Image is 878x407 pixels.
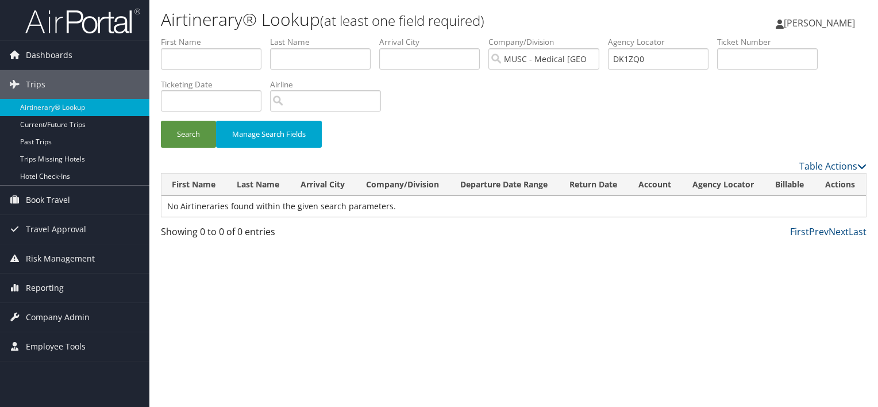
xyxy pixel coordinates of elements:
[26,274,64,302] span: Reporting
[379,36,488,48] label: Arrival City
[26,70,45,99] span: Trips
[450,174,559,196] th: Departure Date Range: activate to sort column ascending
[226,174,290,196] th: Last Name: activate to sort column ascending
[776,6,867,40] a: [PERSON_NAME]
[161,36,270,48] label: First Name
[799,160,867,172] a: Table Actions
[26,215,86,244] span: Travel Approval
[161,79,270,90] label: Ticketing Date
[717,36,826,48] label: Ticket Number
[790,225,809,238] a: First
[161,121,216,148] button: Search
[765,174,815,196] th: Billable: activate to sort column ascending
[26,244,95,273] span: Risk Management
[559,174,628,196] th: Return Date: activate to sort column ascending
[849,225,867,238] a: Last
[161,174,226,196] th: First Name: activate to sort column ascending
[26,303,90,332] span: Company Admin
[608,36,717,48] label: Agency Locator
[270,79,390,90] label: Airline
[161,7,631,32] h1: Airtinerary® Lookup
[320,11,484,30] small: (at least one field required)
[784,17,855,29] span: [PERSON_NAME]
[26,332,86,361] span: Employee Tools
[26,186,70,214] span: Book Travel
[25,7,140,34] img: airportal-logo.png
[829,225,849,238] a: Next
[809,225,829,238] a: Prev
[356,174,450,196] th: Company/Division
[161,225,325,244] div: Showing 0 to 0 of 0 entries
[216,121,322,148] button: Manage Search Fields
[270,36,379,48] label: Last Name
[815,174,866,196] th: Actions
[488,36,608,48] label: Company/Division
[290,174,356,196] th: Arrival City: activate to sort column ascending
[161,196,866,217] td: No Airtineraries found within the given search parameters.
[26,41,72,70] span: Dashboards
[682,174,765,196] th: Agency Locator: activate to sort column ascending
[628,174,682,196] th: Account: activate to sort column ascending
